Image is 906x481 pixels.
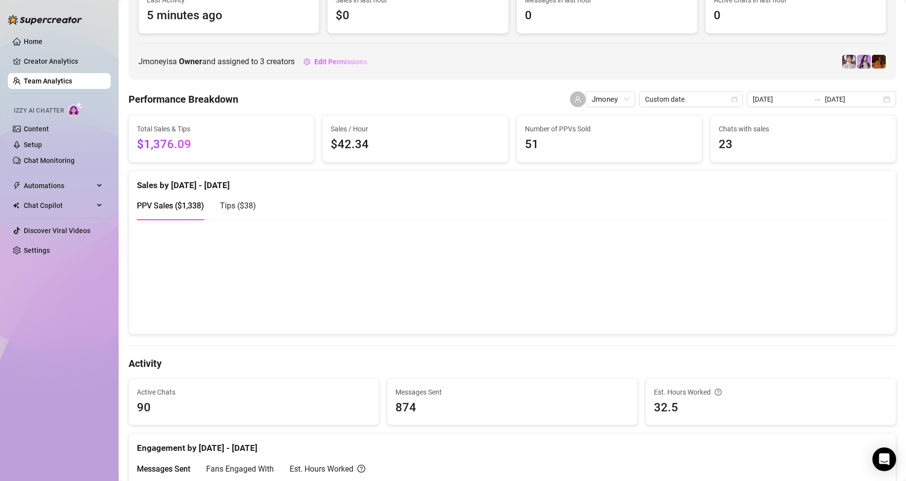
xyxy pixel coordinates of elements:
[574,96,581,103] span: user
[13,202,19,209] img: Chat Copilot
[137,135,306,154] span: $1,376.09
[24,125,49,133] a: Content
[137,387,371,398] span: Active Chats
[825,94,881,105] input: End date
[24,141,42,149] a: Setup
[220,201,256,210] span: Tips ( $38 )
[872,447,896,471] div: Open Intercom Messenger
[179,57,202,66] b: Owner
[714,6,878,25] span: 0
[592,92,629,107] span: Jmoney
[813,95,821,103] span: swap-right
[68,102,83,117] img: AI Chatter
[357,463,365,475] span: question-circle
[654,399,888,417] span: 32.5
[842,55,856,69] img: Rosie
[137,434,888,455] div: Engagement by [DATE] - [DATE]
[129,92,238,106] h4: Performance Breakdown
[24,157,75,164] a: Chat Monitoring
[715,387,722,398] span: question-circle
[24,77,72,85] a: Team Analytics
[303,54,368,70] button: Edit Permissions
[24,53,103,69] a: Creator Analytics
[137,464,190,474] span: Messages Sent
[331,123,500,134] span: Sales / Hour
[138,55,295,68] span: Jmoney is a and assigned to creators
[24,38,43,45] a: Home
[260,57,264,66] span: 3
[753,94,809,105] input: Start date
[137,123,306,134] span: Total Sales & Tips
[290,463,365,475] div: Est. Hours Worked
[719,123,888,134] span: Chats with sales
[732,96,737,102] span: calendar
[314,58,367,66] span: Edit Permissions
[147,6,311,25] span: 5 minutes ago
[654,387,888,398] div: Est. Hours Worked
[395,387,629,398] span: Messages Sent
[872,55,886,69] img: PantheraX
[24,227,90,235] a: Discover Viral Videos
[13,182,21,190] span: thunderbolt
[813,95,821,103] span: to
[331,135,500,154] span: $42.34
[395,399,629,417] span: 874
[14,106,64,116] span: Izzy AI Chatter
[336,6,500,25] span: $0
[719,135,888,154] span: 23
[303,58,310,65] span: setting
[525,135,694,154] span: 51
[645,92,737,107] span: Custom date
[8,15,82,25] img: logo-BBDzfeDw.svg
[206,464,274,474] span: Fans Engaged With
[24,246,50,254] a: Settings
[24,198,94,213] span: Chat Copilot
[137,201,204,210] span: PPV Sales ( $1,338 )
[24,178,94,194] span: Automations
[129,357,896,370] h4: Activity
[525,123,694,134] span: Number of PPVs Sold
[137,399,371,417] span: 90
[857,55,871,69] img: Kisa
[137,171,888,192] div: Sales by [DATE] - [DATE]
[525,6,689,25] span: 0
